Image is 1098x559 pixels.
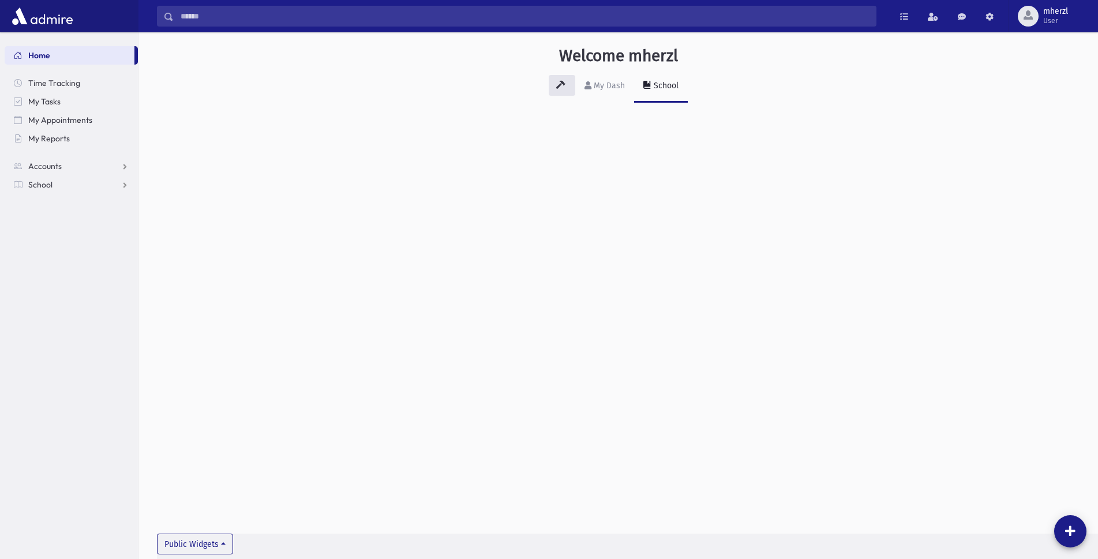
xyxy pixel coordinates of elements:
[5,111,138,129] a: My Appointments
[157,534,233,554] button: Public Widgets
[28,161,62,171] span: Accounts
[28,50,50,61] span: Home
[5,129,138,148] a: My Reports
[5,74,138,92] a: Time Tracking
[5,92,138,111] a: My Tasks
[651,81,679,91] div: School
[5,157,138,175] a: Accounts
[575,70,634,103] a: My Dash
[9,5,76,28] img: AdmirePro
[28,115,92,125] span: My Appointments
[28,179,53,190] span: School
[1043,16,1068,25] span: User
[5,175,138,194] a: School
[1043,7,1068,16] span: mherzl
[5,46,134,65] a: Home
[28,133,70,144] span: My Reports
[28,78,80,88] span: Time Tracking
[174,6,876,27] input: Search
[28,96,61,107] span: My Tasks
[559,46,678,66] h3: Welcome mherzl
[634,70,688,103] a: School
[591,81,625,91] div: My Dash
